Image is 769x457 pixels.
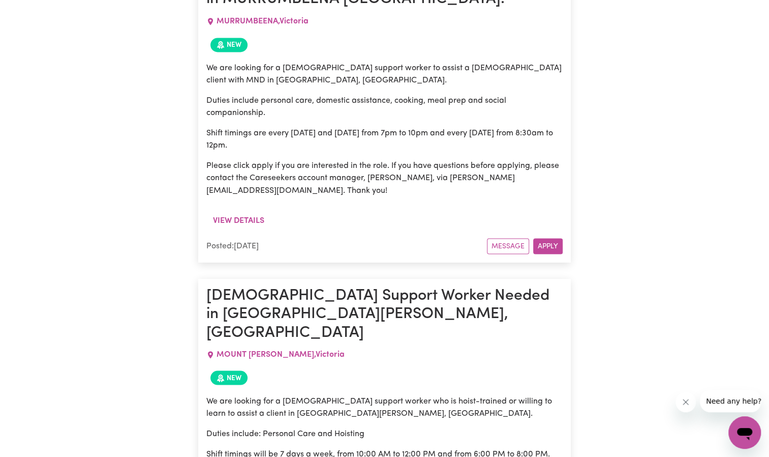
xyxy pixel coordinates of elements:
span: Job posted within the last 30 days [210,370,248,385]
iframe: Close message [675,392,696,412]
span: MURRUMBEENA , Victoria [217,17,309,25]
p: Duties include: Personal Care and Hoisting [206,427,563,440]
span: Job posted within the last 30 days [210,38,248,52]
p: We are looking for a [DEMOGRAPHIC_DATA] support worker to assist a [DEMOGRAPHIC_DATA] client with... [206,62,563,87]
iframe: Message from company [700,390,761,412]
p: Duties include personal care, domestic assistance, cooking, meal prep and social companionship. [206,95,563,119]
span: Need any help? [6,7,61,15]
h1: [DEMOGRAPHIC_DATA] Support Worker Needed in [GEOGRAPHIC_DATA][PERSON_NAME], [GEOGRAPHIC_DATA] [206,287,563,342]
button: Apply for this job [533,238,563,254]
span: MOUNT [PERSON_NAME] , Victoria [217,350,345,358]
button: Message [487,238,529,254]
p: Shift timings are every [DATE] and [DATE] from 7pm to 10pm and every [DATE] from 8:30am to 12pm. [206,127,563,152]
button: View details [206,211,271,230]
iframe: Button to launch messaging window [728,416,761,449]
p: Please click apply if you are interested in the role. If you have questions before applying, plea... [206,160,563,196]
p: We are looking for a [DEMOGRAPHIC_DATA] support worker who is hoist-trained or willing to learn t... [206,395,563,419]
div: Posted: [DATE] [206,240,487,252]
